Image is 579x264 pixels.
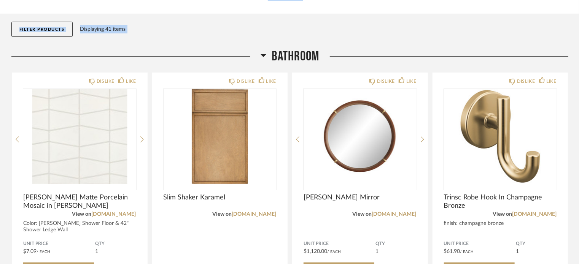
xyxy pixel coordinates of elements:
[272,48,320,65] span: Bathroom
[304,249,327,254] span: $1,120.00
[23,249,37,254] span: $7.09
[516,241,557,247] span: QTY
[97,77,115,85] div: DISLIKE
[23,193,136,210] span: [PERSON_NAME] Matte Porcelain Mosaic in [PERSON_NAME]
[516,249,519,254] span: 1
[444,220,557,227] div: finish: champagne bronze
[212,212,232,217] span: View on
[95,241,136,247] span: QTY
[304,89,417,184] div: 0
[304,89,417,184] img: undefined
[304,241,376,247] span: Unit Price
[304,193,417,202] span: [PERSON_NAME] Mirror
[23,89,136,184] div: 0
[232,212,276,217] a: [DOMAIN_NAME]
[376,241,417,247] span: QTY
[11,22,73,37] button: Filter Products
[377,77,395,85] div: DISLIKE
[237,77,255,85] div: DISLIKE
[92,212,136,217] a: [DOMAIN_NAME]
[266,77,276,85] div: LIKE
[517,77,535,85] div: DISLIKE
[512,212,557,217] a: [DOMAIN_NAME]
[376,249,379,254] span: 1
[37,250,50,254] span: / Each
[327,250,341,254] span: / Each
[460,250,474,254] span: / Each
[23,241,95,247] span: Unit Price
[547,77,557,85] div: LIKE
[164,89,277,184] div: 0
[372,212,417,217] a: [DOMAIN_NAME]
[406,77,416,85] div: LIKE
[23,89,136,184] img: undefined
[72,212,92,217] span: View on
[444,193,557,210] span: Trinsc Robe Hook In Champagne Bronze
[444,89,557,184] img: undefined
[493,212,512,217] span: View on
[444,249,460,254] span: $61.90
[164,89,277,184] img: undefined
[444,89,557,184] div: 0
[164,193,277,202] span: Slim Shaker Karamel
[444,241,516,247] span: Unit Price
[95,249,99,254] span: 1
[353,212,372,217] span: View on
[80,25,565,33] div: Displaying 41 items
[23,220,136,233] div: Color: [PERSON_NAME] Shower Floor & 42" Shower Ledge Wall
[126,77,136,85] div: LIKE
